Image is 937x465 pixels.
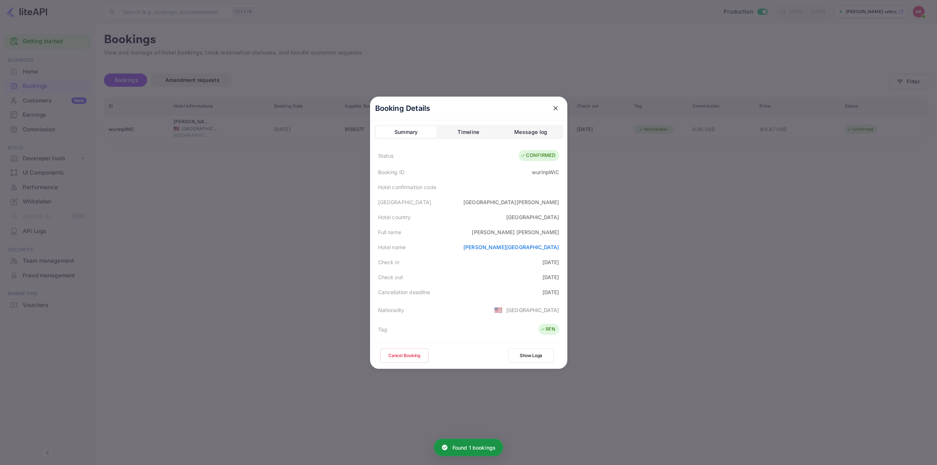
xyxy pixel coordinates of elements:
[438,126,499,138] button: Timeline
[378,152,394,160] div: Status
[395,128,418,136] div: Summary
[472,228,559,236] div: [PERSON_NAME] [PERSON_NAME]
[520,152,555,159] div: CONFIRMED
[500,126,561,138] button: Message log
[508,348,554,363] button: Show Logs
[540,326,555,333] div: RFN
[463,244,559,250] a: [PERSON_NAME][GEOGRAPHIC_DATA]
[378,183,436,191] div: Hotel confirmation code
[375,103,430,114] p: Booking Details
[378,168,405,176] div: Booking ID
[378,326,387,333] div: Tag
[378,213,411,221] div: Hotel country
[378,306,404,314] div: Nationality
[494,303,503,316] span: United States
[532,168,559,176] div: wurlnpWiC
[378,198,432,206] div: [GEOGRAPHIC_DATA]
[376,126,437,138] button: Summary
[380,348,429,363] button: Cancel Booking
[378,288,430,296] div: Cancellation deadline
[514,128,547,136] div: Message log
[452,444,496,451] p: Found 1 bookings
[542,258,559,266] div: [DATE]
[542,288,559,296] div: [DATE]
[549,102,562,115] button: close
[542,273,559,281] div: [DATE]
[378,273,403,281] div: Check out
[378,228,401,236] div: Full name
[378,243,406,251] div: Hotel name
[463,198,559,206] div: [GEOGRAPHIC_DATA][PERSON_NAME]
[506,213,559,221] div: [GEOGRAPHIC_DATA]
[506,306,559,314] div: [GEOGRAPHIC_DATA]
[458,128,479,136] div: Timeline
[378,258,399,266] div: Check in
